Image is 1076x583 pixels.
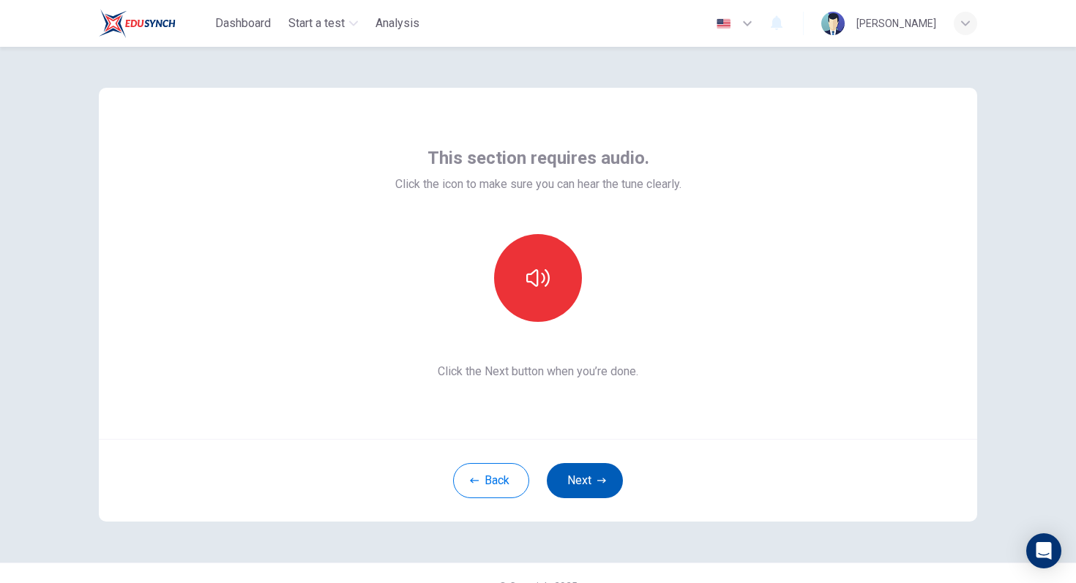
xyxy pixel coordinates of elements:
[395,176,681,193] span: Click the icon to make sure you can hear the tune clearly.
[395,363,681,380] span: Click the Next button when you’re done.
[1026,533,1061,568] div: Open Intercom Messenger
[99,9,176,38] img: EduSynch logo
[821,12,845,35] img: Profile picture
[215,15,271,32] span: Dashboard
[547,463,623,498] button: Next
[288,15,345,32] span: Start a test
[453,463,529,498] button: Back
[376,15,419,32] span: Analysis
[99,9,209,38] a: EduSynch logo
[283,10,364,37] button: Start a test
[209,10,277,37] button: Dashboard
[370,10,425,37] button: Analysis
[427,146,649,170] span: This section requires audio.
[856,15,936,32] div: [PERSON_NAME]
[714,18,733,29] img: en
